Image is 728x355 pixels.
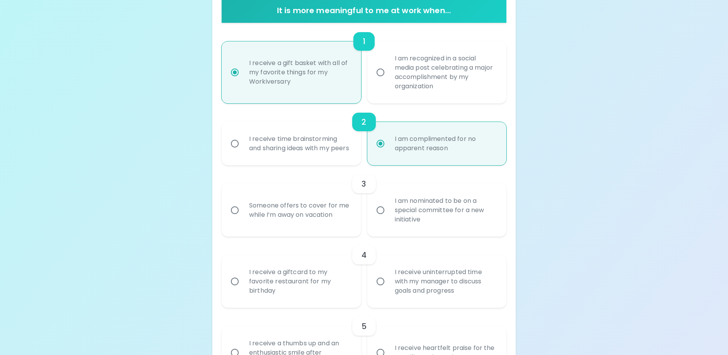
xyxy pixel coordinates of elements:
[243,192,356,229] div: Someone offers to cover for me while I’m away on vacation
[243,49,356,96] div: I receive a gift basket with all of my favorite things for my Workiversary
[222,165,506,237] div: choice-group-check
[389,187,502,233] div: I am nominated to be on a special committee for a new initiative
[361,320,367,333] h6: 5
[243,125,356,162] div: I receive time brainstorming and sharing ideas with my peers
[243,258,356,305] div: I receive a giftcard to my favorite restaurant for my birthday
[225,4,503,17] h6: It is more meaningful to me at work when...
[363,35,365,48] h6: 1
[361,178,366,190] h6: 3
[361,116,366,128] h6: 2
[389,45,502,100] div: I am recognized in a social media post celebrating a major accomplishment by my organization
[222,23,506,103] div: choice-group-check
[389,258,502,305] div: I receive uninterrupted time with my manager to discuss goals and progress
[222,103,506,165] div: choice-group-check
[222,237,506,308] div: choice-group-check
[361,249,367,261] h6: 4
[389,125,502,162] div: I am complimented for no apparent reason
